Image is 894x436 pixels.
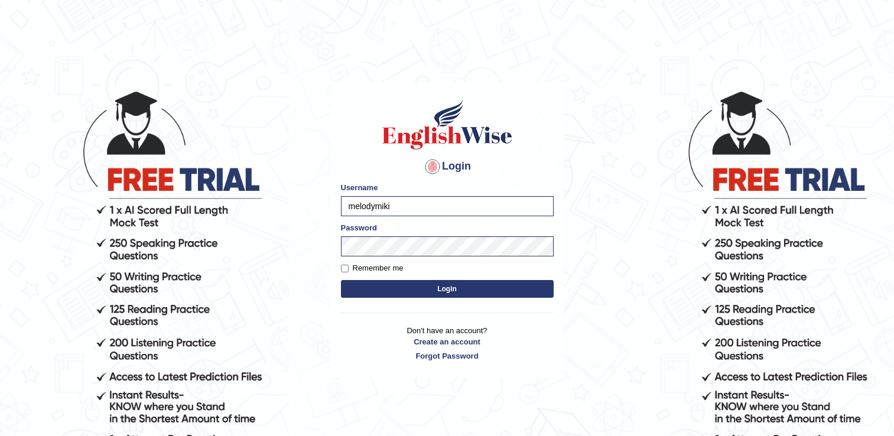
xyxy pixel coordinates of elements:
button: Login [341,280,554,298]
h4: Login [341,157,554,176]
label: Remember me [341,262,404,274]
a: Forgot Password [341,350,554,362]
p: Don't have an account? [341,325,554,362]
img: Logo of English Wise sign in for intelligent practice with AI [380,98,515,151]
input: Remember me [341,265,349,272]
label: Username [341,182,378,193]
label: Password [341,222,377,233]
a: Create an account [341,336,554,347]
